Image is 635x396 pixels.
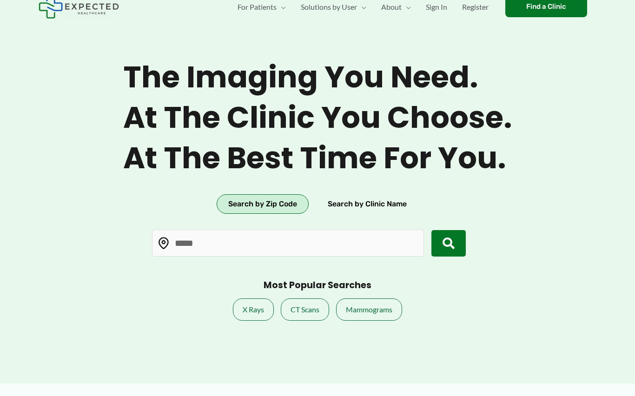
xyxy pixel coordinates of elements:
[281,299,329,321] a: CT Scans
[233,299,274,321] a: X Rays
[316,195,418,214] button: Search by Clinic Name
[123,141,512,177] span: At the best time for you.
[336,299,402,321] a: Mammograms
[123,100,512,136] span: At the clinic you choose.
[217,195,309,214] button: Search by Zip Code
[123,60,512,96] span: The imaging you need.
[158,238,170,250] img: Location pin
[264,280,371,292] h3: Most Popular Searches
